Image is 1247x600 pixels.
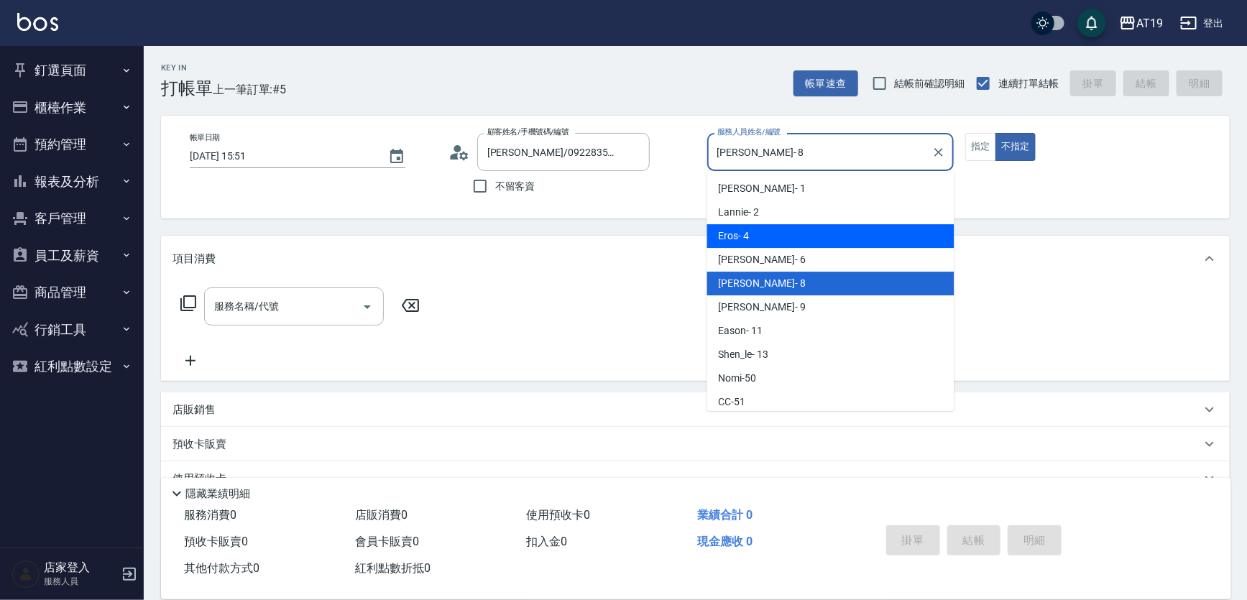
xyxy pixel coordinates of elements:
[697,508,753,522] span: 業績合計 0
[1174,10,1230,37] button: 登出
[6,163,138,200] button: 報表及分析
[17,13,58,31] img: Logo
[213,80,287,98] span: 上一筆訂單:#5
[190,144,374,168] input: YYYY/MM/DD hh:mm
[719,276,806,291] span: [PERSON_NAME] - 8
[6,237,138,274] button: 員工及薪資
[793,70,858,97] button: 帳單速查
[184,508,236,522] span: 服務消費 0
[487,126,569,137] label: 顧客姓名/手機號碼/編號
[6,348,138,385] button: 紅利點數設定
[11,560,40,589] img: Person
[719,323,763,338] span: Eason - 11
[355,508,408,522] span: 店販消費 0
[161,63,213,73] h2: Key In
[6,126,138,163] button: 預約管理
[185,486,250,502] p: 隱藏業績明細
[172,437,226,452] p: 預收卡販賣
[719,181,806,196] span: [PERSON_NAME] - 1
[719,205,760,220] span: Lannie - 2
[1113,9,1169,38] button: AT19
[719,300,806,315] span: [PERSON_NAME] - 9
[929,142,949,162] button: Clear
[356,295,379,318] button: Open
[161,392,1230,427] div: 店販銷售
[184,561,259,575] span: 其他付款方式 0
[495,179,535,194] span: 不留客資
[998,76,1059,91] span: 連續打單結帳
[190,132,220,143] label: 帳單日期
[1136,14,1163,32] div: AT19
[1077,9,1106,37] button: save
[44,560,117,575] h5: 店家登入
[895,76,965,91] span: 結帳前確認明細
[965,133,996,161] button: 指定
[379,139,414,174] button: Choose date, selected date is 2025-08-10
[526,508,590,522] span: 使用預收卡 0
[719,371,757,386] span: Nomi -50
[161,236,1230,282] div: 項目消費
[355,535,419,548] span: 會員卡販賣 0
[184,535,248,548] span: 預收卡販賣 0
[161,78,213,98] h3: 打帳單
[719,394,746,410] span: CC -51
[995,133,1036,161] button: 不指定
[44,575,117,588] p: 服務人員
[6,200,138,237] button: 客戶管理
[6,311,138,349] button: 行銷工具
[172,251,216,267] p: 項目消費
[719,347,768,362] span: Shen_le - 13
[172,402,216,417] p: 店販銷售
[526,535,567,548] span: 扣入金 0
[717,126,781,137] label: 服務人員姓名/編號
[719,252,806,267] span: [PERSON_NAME] - 6
[719,229,750,244] span: Eros - 4
[172,471,226,486] p: 使用預收卡
[6,274,138,311] button: 商品管理
[6,52,138,89] button: 釘選頁面
[161,461,1230,496] div: 使用預收卡
[161,427,1230,461] div: 預收卡販賣
[355,561,431,575] span: 紅利點數折抵 0
[6,89,138,126] button: 櫃檯作業
[697,535,753,548] span: 現金應收 0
